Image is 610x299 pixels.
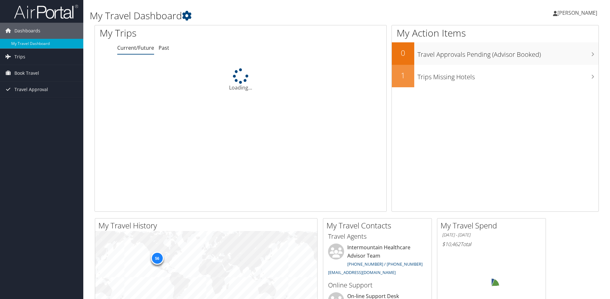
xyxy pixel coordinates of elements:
[151,252,163,264] div: 56
[90,9,432,22] h1: My Travel Dashboard
[100,26,260,40] h1: My Trips
[328,269,396,275] a: [EMAIL_ADDRESS][DOMAIN_NAME]
[159,44,169,51] a: Past
[14,23,40,39] span: Dashboards
[328,232,427,241] h3: Travel Agents
[14,49,25,65] span: Trips
[14,4,78,19] img: airportal-logo.png
[347,261,423,267] a: [PHONE_NUMBER] / [PHONE_NUMBER]
[98,220,317,231] h2: My Travel History
[95,68,386,91] div: Loading...
[117,44,154,51] a: Current/Future
[553,3,604,22] a: [PERSON_NAME]
[442,232,541,238] h6: [DATE] - [DATE]
[442,241,460,248] span: $10,462
[392,65,598,87] a: 1Trips Missing Hotels
[392,26,598,40] h1: My Action Items
[326,220,432,231] h2: My Travel Contacts
[328,281,427,290] h3: Online Support
[392,42,598,65] a: 0Travel Approvals Pending (Advisor Booked)
[14,65,39,81] span: Book Travel
[417,69,598,81] h3: Trips Missing Hotels
[325,243,430,278] li: Intermountain Healthcare Advisor Team
[392,70,414,81] h2: 1
[557,9,597,16] span: [PERSON_NAME]
[417,47,598,59] h3: Travel Approvals Pending (Advisor Booked)
[442,241,541,248] h6: Total
[441,220,546,231] h2: My Travel Spend
[14,81,48,98] span: Travel Approval
[392,47,414,58] h2: 0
